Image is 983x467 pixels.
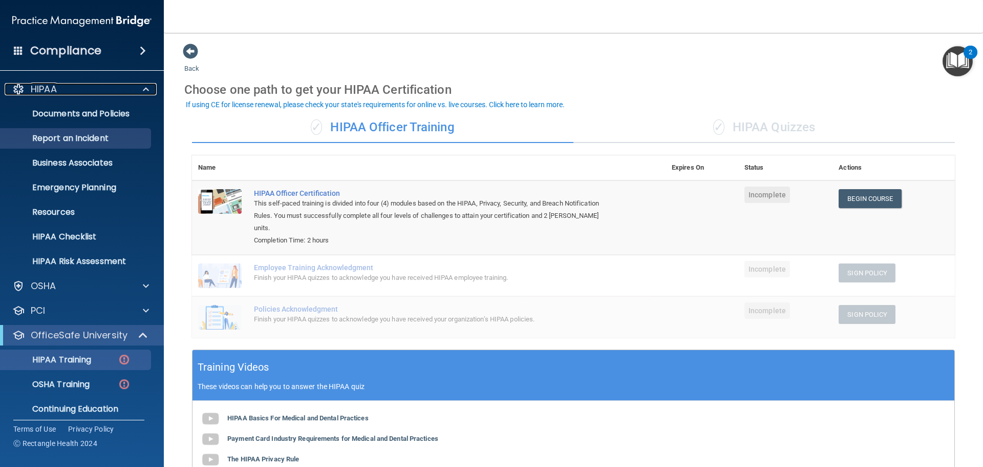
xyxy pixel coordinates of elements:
p: Business Associates [7,158,146,168]
p: OSHA [31,280,56,292]
a: Back [184,52,199,72]
a: Privacy Policy [68,424,114,434]
a: HIPAA [12,83,149,95]
span: Incomplete [744,302,790,319]
b: HIPAA Basics For Medical and Dental Practices [227,414,369,422]
th: Status [738,155,832,180]
th: Name [192,155,248,180]
div: 2 [969,52,972,66]
div: HIPAA Quizzes [573,112,955,143]
a: OSHA [12,280,149,292]
a: Terms of Use [13,424,56,434]
span: Incomplete [744,261,790,277]
div: HIPAA Officer Training [192,112,573,143]
p: HIPAA Checklist [7,232,146,242]
img: gray_youtube_icon.38fcd6cc.png [200,409,221,429]
div: Finish your HIPAA quizzes to acknowledge you have received your organization’s HIPAA policies. [254,313,614,326]
p: Emergency Planning [7,182,146,193]
button: Sign Policy [839,263,895,282]
a: PCI [12,304,149,317]
p: HIPAA Risk Assessment [7,256,146,267]
p: OfficeSafe University [31,329,127,341]
p: HIPAA [31,83,57,95]
p: Resources [7,207,146,217]
p: These videos can help you to answer the HIPAA quiz [198,382,949,391]
p: PCI [31,304,45,317]
span: ✓ [311,119,322,135]
b: Payment Card Industry Requirements for Medical and Dental Practices [227,435,438,442]
a: HIPAA Officer Certification [254,189,614,197]
img: danger-circle.6113f641.png [118,378,131,391]
img: PMB logo [12,11,152,31]
div: If using CE for license renewal, please check your state's requirements for online vs. live cours... [186,101,565,108]
a: Begin Course [839,189,901,208]
div: Finish your HIPAA quizzes to acknowledge you have received HIPAA employee training. [254,272,614,284]
div: Completion Time: 2 hours [254,234,614,247]
img: danger-circle.6113f641.png [118,353,131,366]
h5: Training Videos [198,358,269,376]
button: Sign Policy [839,305,895,324]
span: Ⓒ Rectangle Health 2024 [13,438,97,449]
span: Incomplete [744,187,790,203]
a: OfficeSafe University [12,329,148,341]
p: OSHA Training [7,379,90,390]
div: Employee Training Acknowledgment [254,263,614,272]
div: Policies Acknowledgment [254,305,614,313]
button: If using CE for license renewal, please check your state's requirements for online vs. live cours... [184,99,566,110]
h4: Compliance [30,44,101,58]
th: Expires On [666,155,738,180]
div: Choose one path to get your HIPAA Certification [184,75,963,105]
th: Actions [832,155,955,180]
p: HIPAA Training [7,355,91,365]
button: Open Resource Center, 2 new notifications [943,46,973,76]
p: Documents and Policies [7,109,146,119]
b: The HIPAA Privacy Rule [227,455,299,463]
span: ✓ [713,119,724,135]
img: gray_youtube_icon.38fcd6cc.png [200,429,221,450]
p: Continuing Education [7,404,146,414]
p: Report an Incident [7,133,146,144]
div: This self-paced training is divided into four (4) modules based on the HIPAA, Privacy, Security, ... [254,197,614,234]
